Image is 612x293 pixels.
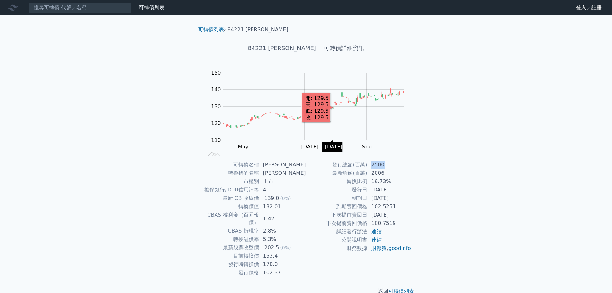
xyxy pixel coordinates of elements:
span: (0%) [280,196,291,201]
td: 19.73% [368,177,412,186]
a: 可轉債列表 [139,4,164,11]
td: 轉換溢價率 [201,235,259,244]
td: 到期日 [306,194,368,202]
a: 連結 [371,237,382,243]
tspan: [DATE] [301,144,318,150]
a: 可轉債列表 [198,26,224,32]
td: 102.37 [259,269,306,277]
g: Chart [208,70,413,150]
td: 4 [259,186,306,194]
td: 2006 [368,169,412,177]
tspan: 110 [211,137,221,143]
td: 發行日 [306,186,368,194]
td: 財務數據 [306,244,368,253]
td: 最新 CB 收盤價 [201,194,259,202]
a: 財報狗 [371,245,387,251]
tspan: May [238,144,248,150]
td: 下次提前賣回價格 [306,219,368,227]
tspan: Sep [362,144,372,150]
td: 轉換價值 [201,202,259,211]
li: 84221 [PERSON_NAME] [227,26,288,33]
td: 100.7519 [368,219,412,227]
td: 發行時轉換價 [201,260,259,269]
tspan: 120 [211,120,221,126]
td: 上市櫃別 [201,177,259,186]
td: 153.4 [259,252,306,260]
a: 登入／註冊 [571,3,607,13]
td: 詳細發行辦法 [306,227,368,236]
td: [PERSON_NAME] [259,169,306,177]
td: 到期賣回價格 [306,202,368,211]
td: CBAS 折現率 [201,227,259,235]
td: 最新餘額(百萬) [306,169,368,177]
h1: 84221 [PERSON_NAME]一 可轉債詳細資訊 [193,44,419,53]
td: [DATE] [368,186,412,194]
span: (0%) [280,245,291,250]
td: 1.42 [259,211,306,227]
iframe: Chat Widget [580,262,612,293]
div: 202.5 [263,244,280,252]
tspan: 140 [211,86,221,93]
li: › [198,26,226,33]
td: [DATE] [368,194,412,202]
td: 發行價格 [201,269,259,277]
td: 轉換標的名稱 [201,169,259,177]
td: 5.3% [259,235,306,244]
div: 139.0 [263,194,280,202]
td: 2500 [368,161,412,169]
td: 最新股票收盤價 [201,244,259,252]
td: 發行總額(百萬) [306,161,368,169]
td: 102.5251 [368,202,412,211]
a: 連結 [371,228,382,235]
td: [DATE] [368,211,412,219]
td: 轉換比例 [306,177,368,186]
a: goodinfo [388,245,411,251]
td: 170.0 [259,260,306,269]
td: 公開說明書 [306,236,368,244]
td: 2.8% [259,227,306,235]
td: 目前轉換價 [201,252,259,260]
td: 擔保銀行/TCRI信用評等 [201,186,259,194]
td: CBAS 權利金（百元報價） [201,211,259,227]
td: , [368,244,412,253]
tspan: 150 [211,70,221,76]
td: 上市 [259,177,306,186]
tspan: 130 [211,103,221,110]
td: 可轉債名稱 [201,161,259,169]
td: 下次提前賣回日 [306,211,368,219]
div: 聊天小工具 [580,262,612,293]
td: 132.01 [259,202,306,211]
input: 搜尋可轉債 代號／名稱 [28,2,131,13]
td: [PERSON_NAME] [259,161,306,169]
